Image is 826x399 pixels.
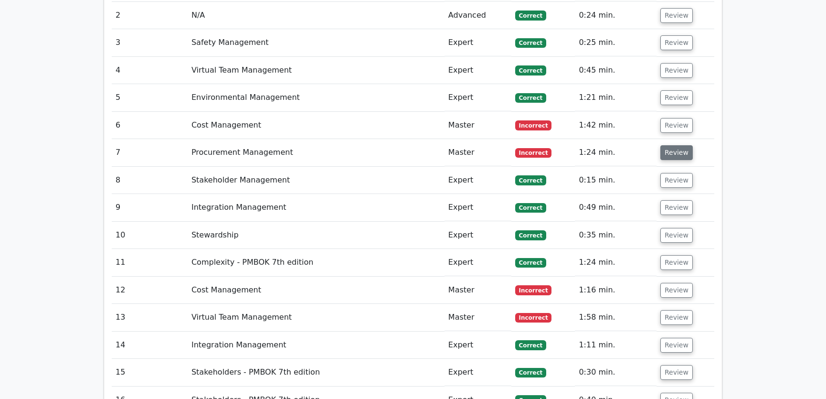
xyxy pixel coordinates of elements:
span: Incorrect [515,120,552,130]
button: Review [660,118,693,133]
td: 9 [112,194,188,221]
td: 0:15 min. [575,167,657,194]
button: Review [660,8,693,23]
td: 0:24 min. [575,2,657,29]
span: Correct [515,93,546,103]
td: Expert [445,359,511,386]
button: Review [660,63,693,78]
td: Cost Management [188,112,445,139]
span: Correct [515,230,546,240]
td: Master [445,304,511,331]
td: Integration Management [188,194,445,221]
span: Incorrect [515,313,552,323]
span: Correct [515,38,546,48]
td: 10 [112,222,188,249]
button: Review [660,35,693,50]
button: Review [660,338,693,353]
td: 0:45 min. [575,57,657,84]
td: 0:49 min. [575,194,657,221]
span: Incorrect [515,285,552,295]
td: Stakeholders - PMBOK 7th edition [188,359,445,386]
td: Master [445,139,511,166]
td: 1:16 min. [575,277,657,304]
td: 12 [112,277,188,304]
td: Expert [445,29,511,56]
td: 14 [112,332,188,359]
td: Expert [445,167,511,194]
td: 6 [112,112,188,139]
span: Correct [515,11,546,20]
td: Master [445,277,511,304]
button: Review [660,310,693,325]
td: 1:21 min. [575,84,657,111]
button: Review [660,200,693,215]
button: Review [660,365,693,380]
td: 7 [112,139,188,166]
td: Expert [445,222,511,249]
td: Master [445,112,511,139]
td: Stewardship [188,222,445,249]
td: 1:11 min. [575,332,657,359]
td: Expert [445,57,511,84]
td: Expert [445,332,511,359]
td: Procurement Management [188,139,445,166]
td: 5 [112,84,188,111]
td: 2 [112,2,188,29]
td: 1:58 min. [575,304,657,331]
td: Safety Management [188,29,445,56]
button: Review [660,90,693,105]
td: 1:24 min. [575,139,657,166]
td: 8 [112,167,188,194]
button: Review [660,173,693,188]
td: 3 [112,29,188,56]
td: Expert [445,84,511,111]
td: N/A [188,2,445,29]
td: Complexity - PMBOK 7th edition [188,249,445,276]
td: 1:24 min. [575,249,657,276]
button: Review [660,228,693,243]
td: 0:25 min. [575,29,657,56]
span: Correct [515,65,546,75]
button: Review [660,145,693,160]
span: Correct [515,175,546,185]
span: Correct [515,368,546,377]
span: Correct [515,340,546,350]
td: Virtual Team Management [188,57,445,84]
td: 1:42 min. [575,112,657,139]
td: 11 [112,249,188,276]
span: Correct [515,258,546,268]
td: 4 [112,57,188,84]
td: 0:35 min. [575,222,657,249]
td: Virtual Team Management [188,304,445,331]
td: 0:30 min. [575,359,657,386]
td: Environmental Management [188,84,445,111]
td: Expert [445,194,511,221]
td: Expert [445,249,511,276]
span: Incorrect [515,148,552,158]
td: 15 [112,359,188,386]
button: Review [660,255,693,270]
td: Advanced [445,2,511,29]
td: Cost Management [188,277,445,304]
span: Correct [515,203,546,213]
td: 13 [112,304,188,331]
td: Stakeholder Management [188,167,445,194]
td: Integration Management [188,332,445,359]
button: Review [660,283,693,298]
